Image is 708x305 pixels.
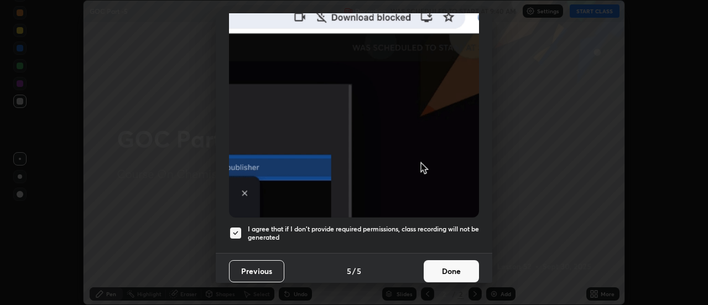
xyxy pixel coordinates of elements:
h5: I agree that if I don't provide required permissions, class recording will not be generated [248,225,479,242]
h4: / [352,265,356,277]
button: Previous [229,260,284,282]
button: Done [424,260,479,282]
h4: 5 [347,265,351,277]
h4: 5 [357,265,361,277]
